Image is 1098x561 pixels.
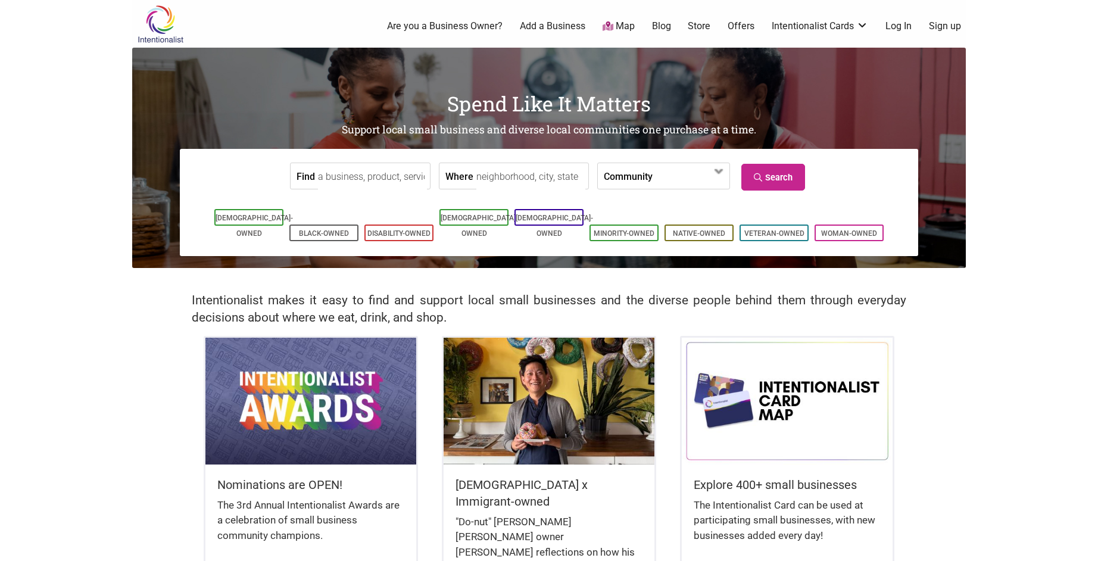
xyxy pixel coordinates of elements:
[821,229,877,238] a: Woman-Owned
[217,498,404,556] div: The 3rd Annual Intentionalist Awards are a celebration of small business community champions.
[216,214,293,238] a: [DEMOGRAPHIC_DATA]-Owned
[741,164,805,191] a: Search
[132,89,966,118] h1: Spend Like It Matters
[929,20,961,33] a: Sign up
[604,163,653,189] label: Community
[694,498,881,556] div: The Intentionalist Card can be used at participating small businesses, with new businesses added ...
[744,229,804,238] a: Veteran-Owned
[299,229,349,238] a: Black-Owned
[476,163,585,190] input: neighborhood, city, state
[594,229,654,238] a: Minority-Owned
[516,214,593,238] a: [DEMOGRAPHIC_DATA]-Owned
[520,20,585,33] a: Add a Business
[441,214,518,238] a: [DEMOGRAPHIC_DATA]-Owned
[688,20,710,33] a: Store
[673,229,725,238] a: Native-Owned
[652,20,671,33] a: Blog
[132,123,966,138] h2: Support local small business and diverse local communities one purchase at a time.
[445,163,473,189] label: Where
[217,476,404,493] h5: Nominations are OPEN!
[728,20,754,33] a: Offers
[132,5,189,43] img: Intentionalist
[603,20,635,33] a: Map
[772,20,868,33] a: Intentionalist Cards
[205,338,416,464] img: Intentionalist Awards
[367,229,431,238] a: Disability-Owned
[318,163,427,190] input: a business, product, service
[456,476,642,510] h5: [DEMOGRAPHIC_DATA] x Immigrant-owned
[444,338,654,464] img: King Donuts - Hong Chhuor
[885,20,912,33] a: Log In
[387,20,503,33] a: Are you a Business Owner?
[682,338,893,464] img: Intentionalist Card Map
[694,476,881,493] h5: Explore 400+ small businesses
[297,163,315,189] label: Find
[192,292,906,326] h2: Intentionalist makes it easy to find and support local small businesses and the diverse people be...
